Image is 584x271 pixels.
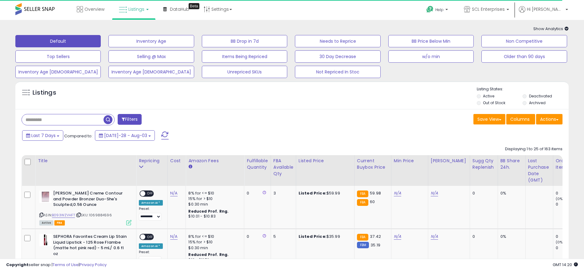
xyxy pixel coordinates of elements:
[15,66,101,78] button: Inventory Age [DEMOGRAPHIC_DATA]
[357,234,368,241] small: FBA
[188,239,239,245] div: 15% for > $10
[188,245,239,251] div: $0.30 min
[202,66,287,78] button: Unrepriced SKUs
[357,158,389,171] div: Current Buybox Price
[481,50,567,63] button: Older than 90 days
[189,3,199,9] div: Tooltip anchor
[370,199,375,205] span: 60
[299,190,350,196] div: $59.99
[188,209,229,214] b: Reduced Prof. Rng.
[53,234,128,258] b: SEPHORA Favorites Cream Lip Stain Liquid Lipstick - 125 Rose Flambe (matte hot pink red) - 5 mL/ ...
[500,158,523,171] div: BB Share 24h.
[188,257,239,263] div: $10 - $11.72
[295,50,380,63] button: 30 Day Decrease
[188,202,239,207] div: $0.30 min
[519,6,568,20] a: Hi [PERSON_NAME]
[139,158,165,164] div: Repricing
[299,234,327,239] b: Listed Price:
[357,199,368,206] small: FBA
[536,114,562,124] button: Actions
[370,190,381,196] span: 59.98
[188,158,241,164] div: Amazon Fees
[139,207,163,221] div: Preset:
[202,50,287,63] button: Items Being Repriced
[139,243,163,249] div: Amazon AI *
[510,116,530,122] span: Columns
[295,66,380,78] button: Not Repriced In Stoc
[477,86,569,92] p: Listing States:
[188,252,229,257] b: Reduced Prof. Rng.
[139,250,163,264] div: Preset:
[528,158,551,183] div: Last Purchase Date (GMT)
[6,262,29,268] strong: Copyright
[39,234,52,246] img: 31ApGX9l2LL._SL40_.jpg
[394,158,425,164] div: Min Price
[370,234,381,239] span: 37.42
[394,234,401,240] a: N/A
[139,200,163,206] div: Amazon AI *
[299,234,350,239] div: $35.99
[108,66,194,78] button: Inventory Age [DEMOGRAPHIC_DATA]
[145,234,155,240] span: OFF
[483,100,505,105] label: Out of Stock
[431,158,467,164] div: [PERSON_NAME]
[472,158,495,171] div: Sugg Qty Replenish
[394,190,401,196] a: N/A
[22,130,63,141] button: Last 7 Days
[39,190,52,203] img: 31WItd25uxL._SL40_.jpg
[357,242,369,248] small: FBM
[431,190,438,196] a: N/A
[556,234,581,239] div: 0
[76,213,112,218] span: | SKU: 1069884596
[472,190,493,196] div: 0
[80,262,107,268] a: Privacy Policy
[505,146,562,152] div: Displaying 1 to 25 of 163 items
[472,6,505,12] span: SCL Enterprises
[556,245,581,251] div: 0
[247,190,266,196] div: 0
[299,158,352,164] div: Listed Price
[38,158,134,164] div: Title
[273,158,293,177] div: FBA Available Qty
[15,35,101,47] button: Default
[431,234,438,240] a: N/A
[529,93,552,99] label: Deactivated
[473,114,505,124] button: Save View
[483,93,494,99] label: Active
[39,190,131,225] div: ASIN:
[33,88,56,97] h5: Listings
[388,50,474,63] button: w/o min
[370,242,380,248] span: 35.19
[529,100,546,105] label: Archived
[247,234,266,239] div: 0
[52,213,75,218] a: B093WZVHFT
[421,1,454,20] a: Help
[95,130,155,141] button: [DATE]-28 - Aug-03
[273,190,291,196] div: 3
[299,190,327,196] b: Listed Price:
[556,240,564,245] small: (0%)
[295,35,380,47] button: Needs to Reprice
[506,114,535,124] button: Columns
[188,214,239,219] div: $10.01 - $10.83
[118,114,142,125] button: Filters
[53,262,79,268] a: Terms of Use
[500,234,521,239] div: 0%
[170,234,178,240] a: N/A
[188,190,239,196] div: 8% for <= $10
[470,155,498,186] th: Please note that this number is a calculation based on your required days of coverage and your ve...
[556,196,564,201] small: (0%)
[556,190,581,196] div: 0
[108,50,194,63] button: Selling @ Max
[426,6,434,13] i: Get Help
[108,35,194,47] button: Inventory Age
[533,26,569,32] span: Show Analytics
[273,234,291,239] div: 5
[15,50,101,63] button: Top Sellers
[202,35,287,47] button: BB Drop in 7d
[31,132,56,139] span: Last 7 Days
[128,6,144,12] span: Listings
[64,133,92,139] span: Compared to:
[104,132,147,139] span: [DATE]-28 - Aug-03
[84,6,104,12] span: Overview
